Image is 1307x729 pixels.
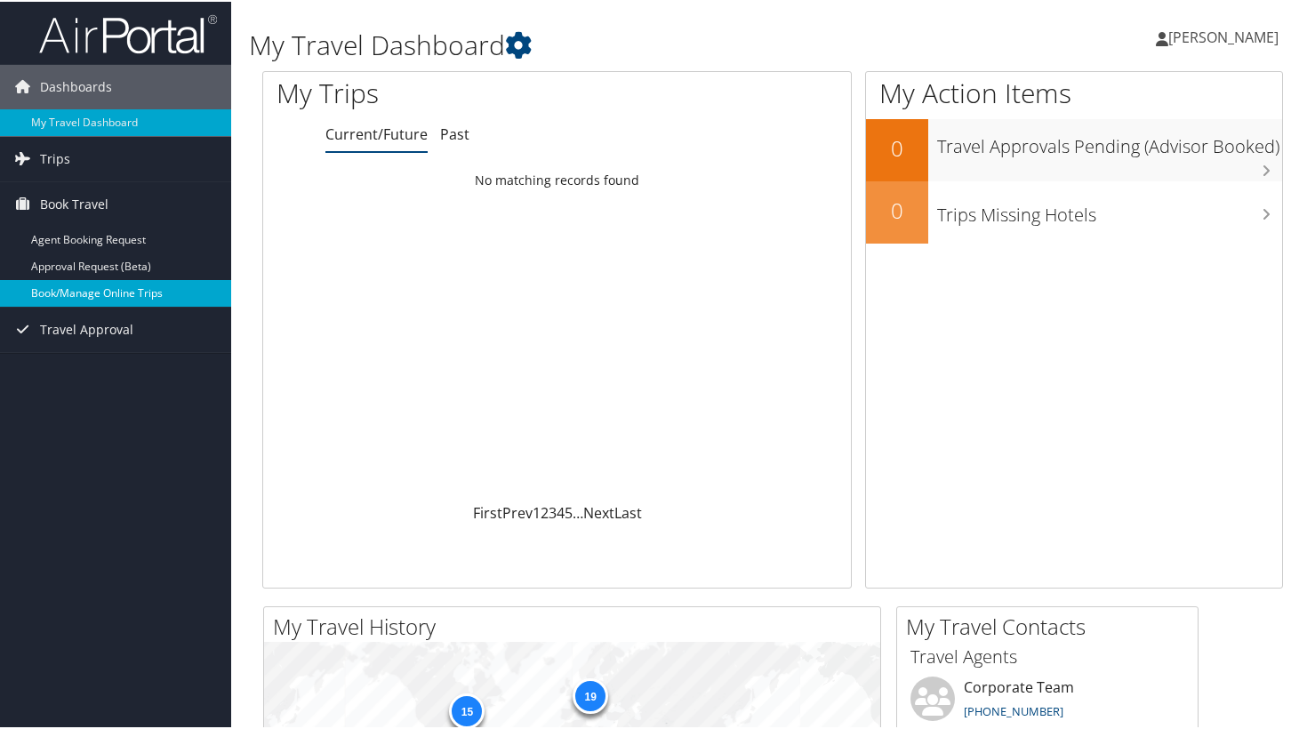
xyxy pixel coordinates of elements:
a: 5 [565,501,573,521]
h1: My Trips [277,73,593,110]
h1: My Action Items [866,73,1282,110]
h1: My Travel Dashboard [249,25,947,62]
h2: My Travel History [273,610,880,640]
a: Current/Future [325,123,428,142]
div: 15 [449,691,485,726]
h3: Trips Missing Hotels [937,192,1282,226]
div: 19 [573,677,608,712]
span: Dashboards [40,63,112,108]
h3: Travel Agents [910,643,1184,668]
a: [PERSON_NAME] [1156,9,1296,62]
a: Next [583,501,614,521]
span: … [573,501,583,521]
td: No matching records found [263,163,851,195]
h2: 0 [866,194,928,224]
a: 1 [533,501,541,521]
span: Travel Approval [40,306,133,350]
a: 3 [549,501,557,521]
h3: Travel Approvals Pending (Advisor Booked) [937,124,1282,157]
a: Prev [502,501,533,521]
a: 0Trips Missing Hotels [866,180,1282,242]
a: Last [614,501,642,521]
a: [PHONE_NUMBER] [964,701,1063,717]
img: airportal-logo.png [39,12,217,53]
a: First [473,501,502,521]
h2: 0 [866,132,928,162]
a: 0Travel Approvals Pending (Advisor Booked) [866,117,1282,180]
a: 4 [557,501,565,521]
span: Trips [40,135,70,180]
span: [PERSON_NAME] [1168,26,1279,45]
span: Book Travel [40,180,108,225]
a: Past [440,123,469,142]
a: 2 [541,501,549,521]
h2: My Travel Contacts [906,610,1198,640]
